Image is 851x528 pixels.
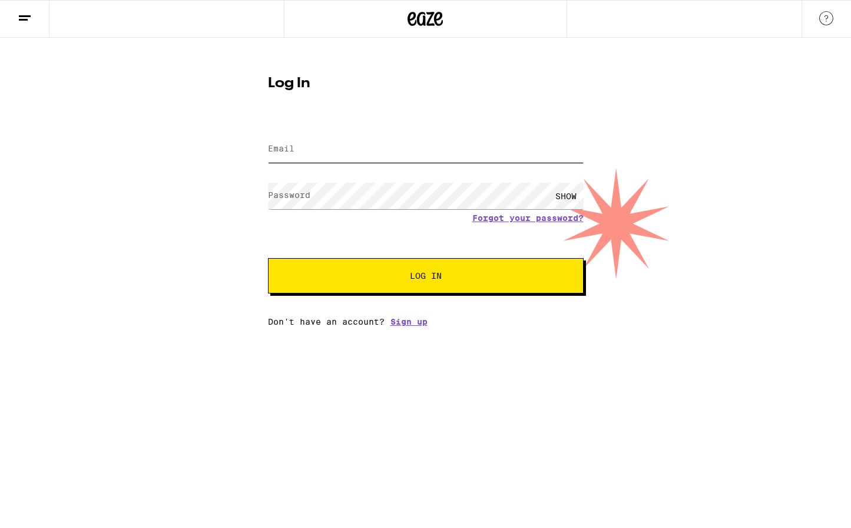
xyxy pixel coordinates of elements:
a: Forgot your password? [472,213,584,223]
input: Email [268,136,584,163]
label: Password [268,190,310,200]
span: Hi. Need any help? [7,8,85,18]
button: Log In [268,258,584,293]
div: Don't have an account? [268,317,584,326]
span: Log In [410,272,442,280]
label: Email [268,144,294,153]
h1: Log In [268,77,584,91]
a: Sign up [390,317,428,326]
div: SHOW [548,183,584,209]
